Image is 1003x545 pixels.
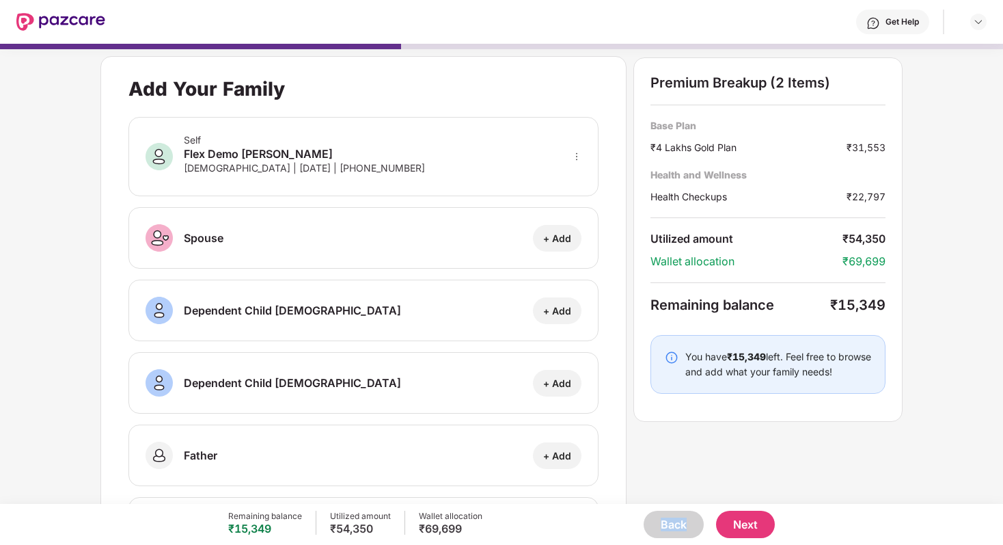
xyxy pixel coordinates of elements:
div: + Add [543,232,571,245]
div: You have left. Feel free to browse and add what your family needs! [685,349,871,380]
div: ₹54,350 [330,522,391,535]
div: Wallet allocation [419,511,482,522]
div: + Add [543,377,571,390]
div: Dependent Child [DEMOGRAPHIC_DATA] [184,302,401,319]
button: Next [716,511,775,538]
img: svg+xml;base64,PHN2ZyBpZD0iRHJvcGRvd24tMzJ4MzIiIHhtbG5zPSJodHRwOi8vd3d3LnczLm9yZy8yMDAwL3N2ZyIgd2... [973,16,984,27]
div: Health and Wellness [650,168,885,181]
div: Spouse [184,230,223,246]
img: svg+xml;base64,PHN2ZyB3aWR0aD0iNDAiIGhlaWdodD0iNDAiIHZpZXdCb3g9IjAgMCA0MCA0MCIgZmlsbD0ibm9uZSIgeG... [146,143,173,170]
span: more [572,152,581,161]
div: ₹22,797 [847,189,885,204]
div: Flex Demo [PERSON_NAME] [184,146,425,162]
div: Dependent Child [DEMOGRAPHIC_DATA] [184,375,401,391]
div: ₹69,699 [419,522,482,535]
div: ₹54,350 [842,232,885,246]
div: ₹31,553 [847,140,885,155]
div: Utilized amount [330,511,391,522]
div: Health Checkups [650,189,847,204]
img: New Pazcare Logo [16,13,105,31]
img: svg+xml;base64,PHN2ZyBpZD0iSW5mby0yMHgyMCIgeG1sbnM9Imh0dHA6Ly93d3cudzMub3JnLzIwMDAvc3ZnIiB3aWR0aD... [665,351,678,364]
div: Add Your Family [128,77,285,101]
img: svg+xml;base64,PHN2ZyB3aWR0aD0iNDAiIGhlaWdodD0iNDAiIHZpZXdCb3g9IjAgMCA0MCA0MCIgZmlsbD0ibm9uZSIgeG... [146,369,173,397]
div: ₹4 Lakhs Gold Plan [650,140,847,155]
div: Wallet allocation [650,254,842,269]
div: Father [184,447,217,464]
div: Get Help [885,16,919,27]
img: svg+xml;base64,PHN2ZyB3aWR0aD0iNDAiIGhlaWdodD0iNDAiIHZpZXdCb3g9IjAgMCA0MCA0MCIgZmlsbD0ibm9uZSIgeG... [146,224,173,252]
img: svg+xml;base64,PHN2ZyBpZD0iSGVscC0zMngzMiIgeG1sbnM9Imh0dHA6Ly93d3cudzMub3JnLzIwMDAvc3ZnIiB3aWR0aD... [866,16,880,30]
img: svg+xml;base64,PHN2ZyB3aWR0aD0iNDAiIGhlaWdodD0iNDAiIHZpZXdCb3g9IjAgMCA0MCA0MCIgZmlsbD0ibm9uZSIgeG... [146,297,173,324]
div: Base Plan [650,119,885,132]
div: Premium Breakup (2 Items) [650,75,885,91]
button: Back [644,511,704,538]
img: svg+xml;base64,PHN2ZyB3aWR0aD0iNDAiIGhlaWdodD0iNDAiIHZpZXdCb3g9IjAgMCA0MCA0MCIgZmlsbD0ibm9uZSIgeG... [146,442,173,469]
div: + Add [543,449,571,462]
b: ₹15,349 [727,351,766,362]
div: Utilized amount [650,232,842,246]
div: ₹15,349 [830,297,885,313]
div: Remaining balance [650,297,830,313]
div: ₹15,349 [228,522,302,535]
div: + Add [543,304,571,317]
div: ₹69,699 [842,254,885,269]
div: Self [184,134,425,146]
div: [DEMOGRAPHIC_DATA] | [DATE] | [PHONE_NUMBER] [184,162,425,174]
div: Remaining balance [228,511,302,522]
